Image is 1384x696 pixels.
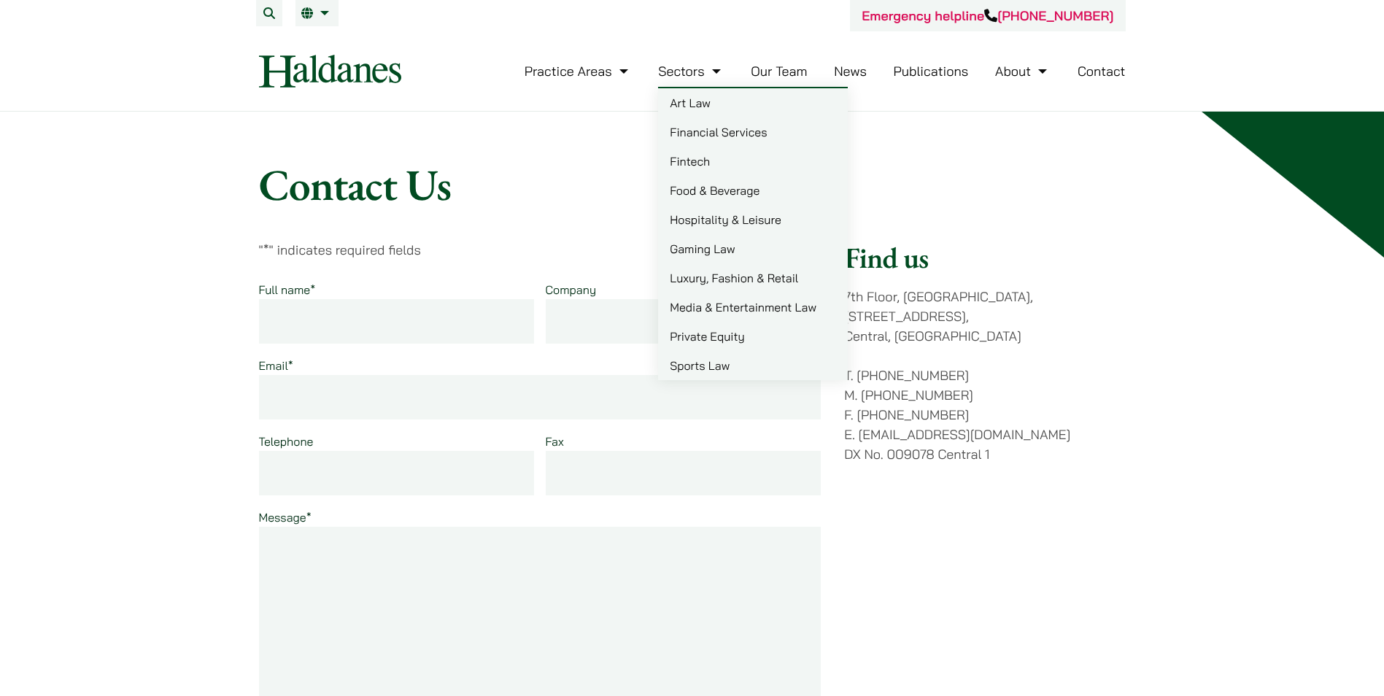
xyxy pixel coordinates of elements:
[844,240,1125,275] h2: Find us
[525,63,632,80] a: Practice Areas
[546,434,564,449] label: Fax
[658,351,848,380] a: Sports Law
[658,322,848,351] a: Private Equity
[658,117,848,147] a: Financial Services
[259,434,314,449] label: Telephone
[658,147,848,176] a: Fintech
[301,7,333,19] a: EN
[259,282,316,297] label: Full name
[546,282,597,297] label: Company
[259,240,821,260] p: " " indicates required fields
[658,176,848,205] a: Food & Beverage
[658,205,848,234] a: Hospitality & Leisure
[894,63,969,80] a: Publications
[995,63,1051,80] a: About
[658,293,848,322] a: Media & Entertainment Law
[658,263,848,293] a: Luxury, Fashion & Retail
[658,63,724,80] a: Sectors
[658,234,848,263] a: Gaming Law
[844,287,1125,346] p: 7th Floor, [GEOGRAPHIC_DATA], [STREET_ADDRESS], Central, [GEOGRAPHIC_DATA]
[259,55,401,88] img: Logo of Haldanes
[1078,63,1126,80] a: Contact
[834,63,867,80] a: News
[259,358,293,373] label: Email
[259,158,1126,211] h1: Contact Us
[658,88,848,117] a: Art Law
[862,7,1113,24] a: Emergency helpline[PHONE_NUMBER]
[844,366,1125,464] p: T. [PHONE_NUMBER] M. [PHONE_NUMBER] F. [PHONE_NUMBER] E. [EMAIL_ADDRESS][DOMAIN_NAME] DX No. 0090...
[259,510,312,525] label: Message
[751,63,807,80] a: Our Team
